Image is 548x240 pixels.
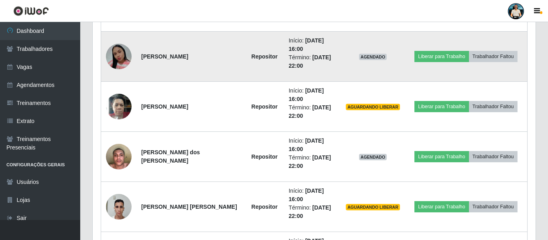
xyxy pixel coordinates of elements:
img: 1756127287806.jpeg [106,44,132,69]
strong: [PERSON_NAME] [141,103,188,110]
strong: [PERSON_NAME] dos [PERSON_NAME] [141,149,200,164]
time: [DATE] 16:00 [288,188,324,202]
li: Término: [288,204,336,220]
strong: Repositor [252,153,278,160]
li: Término: [288,153,336,170]
img: 1756412010049.jpeg [106,139,132,173]
span: AGUARDANDO LIBERAR [346,104,400,110]
span: AGENDADO [359,154,387,160]
strong: [PERSON_NAME] [141,53,188,60]
img: CoreUI Logo [13,6,49,16]
strong: Repositor [252,103,278,110]
time: [DATE] 16:00 [288,87,324,102]
button: Trabalhador Faltou [469,101,518,112]
li: Início: [288,36,336,53]
button: Liberar para Trabalho [414,201,469,212]
button: Liberar para Trabalho [414,51,469,62]
img: 1752240296701.jpeg [106,89,132,123]
button: Trabalhador Faltou [469,201,518,212]
button: Trabalhador Faltou [469,151,518,162]
button: Liberar para Trabalho [414,151,469,162]
strong: [PERSON_NAME] [PERSON_NAME] [141,204,237,210]
time: [DATE] 16:00 [288,137,324,152]
button: Liberar para Trabalho [414,101,469,112]
li: Término: [288,103,336,120]
li: Início: [288,87,336,103]
time: [DATE] 16:00 [288,37,324,52]
li: Término: [288,53,336,70]
button: Trabalhador Faltou [469,51,518,62]
strong: Repositor [252,204,278,210]
strong: Repositor [252,53,278,60]
li: Início: [288,187,336,204]
span: AGENDADO [359,54,387,60]
span: AGUARDANDO LIBERAR [346,204,400,210]
li: Início: [288,137,336,153]
img: 1755648564226.jpeg [106,190,132,224]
